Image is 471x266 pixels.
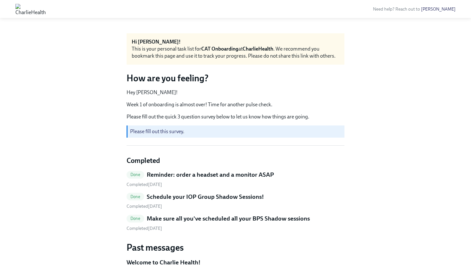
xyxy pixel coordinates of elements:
[201,46,238,52] strong: CAT Onboarding
[132,39,181,45] strong: Hi [PERSON_NAME]!
[127,156,344,165] h4: Completed
[127,226,162,231] span: Tuesday, August 12th 2025, 6:41 pm
[373,6,456,12] span: Need help? Reach out to
[127,72,344,84] h3: How are you feeling?
[127,89,344,96] p: Hey [PERSON_NAME]!
[147,171,274,179] h5: Reminder: order a headset and a monitor ASAP
[127,214,344,231] a: DoneMake sure all you've scheduled all your BPS Shadow sessions Completed[DATE]
[127,172,144,177] span: Done
[130,128,342,135] p: .
[127,171,344,188] a: DoneReminder: order a headset and a monitor ASAP Completed[DATE]
[127,193,344,210] a: DoneSchedule your IOP Group Shadow Sessions! Completed[DATE]
[127,204,162,209] span: Monday, August 11th 2025, 9:47 pm
[127,101,344,108] p: Week 1 of onboarding is almost over! Time for another pulse check.
[243,46,273,52] strong: CharlieHealth
[147,214,310,223] h5: Make sure all you've scheduled all your BPS Shadow sessions
[15,4,46,14] img: CharlieHealth
[421,6,456,12] a: [PERSON_NAME]
[147,193,264,201] h5: Schedule your IOP Group Shadow Sessions!
[127,242,344,253] h3: Past messages
[132,45,339,60] div: This is your personal task list for at . We recommend you bookmark this page and use it to track ...
[127,113,344,120] p: Please fill out the quick 3 question survey below to let us know how things are going.
[130,128,183,134] a: Please fill out this survey
[127,216,144,221] span: Done
[127,182,162,187] span: Tuesday, August 12th 2025, 6:40 pm
[127,194,144,199] span: Done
